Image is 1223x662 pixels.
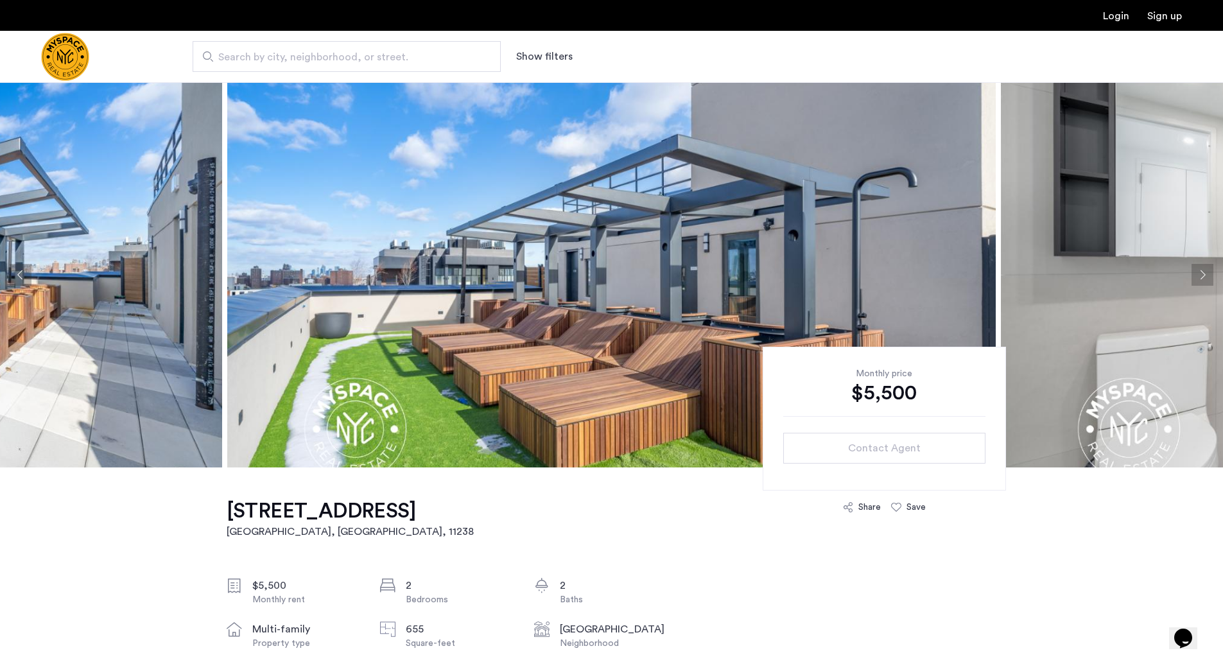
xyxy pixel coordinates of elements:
[252,593,360,606] div: Monthly rent
[218,49,465,65] span: Search by city, neighborhood, or street.
[252,637,360,650] div: Property type
[848,440,921,456] span: Contact Agent
[41,33,89,81] img: logo
[406,622,514,637] div: 655
[252,622,360,637] div: multi-family
[1192,264,1213,286] button: Next apartment
[193,41,501,72] input: Apartment Search
[783,433,985,464] button: button
[560,578,668,593] div: 2
[783,367,985,380] div: Monthly price
[227,524,474,539] h2: [GEOGRAPHIC_DATA], [GEOGRAPHIC_DATA] , 11238
[858,501,881,514] div: Share
[252,578,360,593] div: $5,500
[1169,611,1210,649] iframe: chat widget
[560,637,668,650] div: Neighborhood
[227,498,474,539] a: [STREET_ADDRESS][GEOGRAPHIC_DATA], [GEOGRAPHIC_DATA], 11238
[10,264,31,286] button: Previous apartment
[227,82,996,467] img: apartment
[783,380,985,406] div: $5,500
[227,498,474,524] h1: [STREET_ADDRESS]
[41,33,89,81] a: Cazamio Logo
[516,49,573,64] button: Show or hide filters
[406,593,514,606] div: Bedrooms
[1147,11,1182,21] a: Registration
[906,501,926,514] div: Save
[560,622,668,637] div: [GEOGRAPHIC_DATA]
[406,578,514,593] div: 2
[560,593,668,606] div: Baths
[406,637,514,650] div: Square-feet
[1103,11,1129,21] a: Login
